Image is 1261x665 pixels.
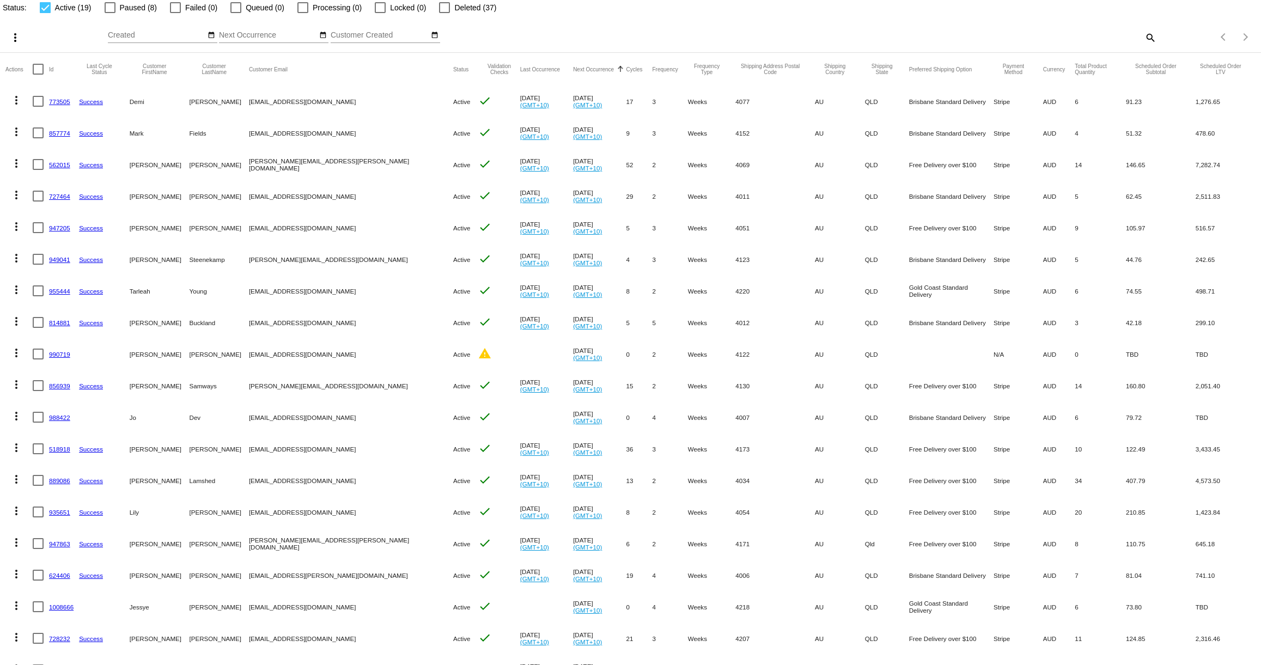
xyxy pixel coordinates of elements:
mat-cell: [PERSON_NAME] [130,243,190,275]
mat-cell: QLD [865,243,909,275]
mat-cell: 4051 [735,212,815,243]
a: (GMT+10) [573,259,602,266]
mat-cell: 4173 [735,433,815,465]
a: 947205 [49,224,70,231]
mat-cell: Weeks [688,370,736,401]
mat-cell: Weeks [688,212,736,243]
mat-cell: [EMAIL_ADDRESS][DOMAIN_NAME] [249,465,453,496]
a: (GMT+10) [520,291,549,298]
mat-cell: AU [815,117,865,149]
button: Change sorting for ShippingState [865,63,899,75]
mat-cell: 9 [626,117,652,149]
a: Success [79,319,103,326]
mat-cell: [DATE] [520,86,573,117]
mat-cell: 5 [626,307,652,338]
button: Change sorting for CustomerEmail [249,66,288,72]
mat-cell: [DATE] [573,149,626,180]
mat-cell: Weeks [688,86,736,117]
mat-cell: Tarleah [130,275,190,307]
button: Change sorting for Subtotal [1126,63,1186,75]
mat-icon: more_vert [10,441,23,454]
a: Success [79,98,103,105]
mat-cell: 6 [1075,275,1126,307]
mat-cell: 9 [1075,212,1126,243]
mat-cell: 122.49 [1126,433,1196,465]
mat-cell: 3 [1075,307,1126,338]
mat-cell: Stripe [994,149,1043,180]
mat-cell: Stripe [994,243,1043,275]
a: (GMT+10) [573,164,602,172]
mat-cell: 498.71 [1196,275,1256,307]
mat-cell: [PERSON_NAME] [130,338,190,370]
mat-cell: 4152 [735,117,815,149]
mat-cell: AUD [1043,117,1075,149]
mat-cell: [DATE] [573,307,626,338]
mat-cell: Young [190,275,249,307]
mat-cell: 14 [1075,149,1126,180]
a: (GMT+10) [573,386,602,393]
a: 856939 [49,382,70,389]
mat-cell: [DATE] [520,149,573,180]
mat-cell: QLD [865,338,909,370]
mat-cell: 6 [1075,86,1126,117]
mat-cell: Brisbane Standard Delivery [909,180,994,212]
mat-cell: 29 [626,180,652,212]
mat-icon: more_vert [10,315,23,328]
mat-cell: [DATE] [520,433,573,465]
mat-cell: Steenekamp [190,243,249,275]
mat-cell: 4077 [735,86,815,117]
a: 988422 [49,414,70,421]
mat-cell: Dev [190,401,249,433]
mat-cell: [PERSON_NAME][EMAIL_ADDRESS][DOMAIN_NAME] [249,370,453,401]
mat-cell: AU [815,401,865,433]
mat-cell: Weeks [688,401,736,433]
mat-cell: Brisbane Standard Delivery [909,307,994,338]
mat-cell: Stripe [994,465,1043,496]
mat-cell: 36 [626,433,652,465]
mat-cell: [DATE] [520,117,573,149]
mat-cell: QLD [865,275,909,307]
mat-cell: [DATE] [520,370,573,401]
mat-cell: 4122 [735,338,815,370]
button: Change sorting for Frequency [652,66,678,72]
mat-cell: QLD [865,370,909,401]
mat-cell: AU [815,338,865,370]
mat-cell: 3 [652,433,687,465]
mat-icon: more_vert [10,125,23,138]
mat-cell: [DATE] [573,243,626,275]
mat-cell: 34 [1075,465,1126,496]
mat-cell: Stripe [994,433,1043,465]
button: Change sorting for LastOccurrenceUtc [520,66,560,72]
mat-icon: more_vert [10,94,23,107]
mat-cell: [DATE] [573,275,626,307]
mat-cell: [EMAIL_ADDRESS][DOMAIN_NAME] [249,401,453,433]
a: 857774 [49,130,70,137]
mat-cell: 242.65 [1196,243,1256,275]
mat-cell: [DATE] [520,275,573,307]
button: Change sorting for CustomerFirstName [130,63,180,75]
mat-cell: 17 [626,86,652,117]
a: Success [79,382,103,389]
mat-cell: 0 [626,338,652,370]
mat-cell: AU [815,465,865,496]
mat-cell: [PERSON_NAME] [130,307,190,338]
mat-cell: [DATE] [520,243,573,275]
mat-cell: N/A [994,338,1043,370]
input: Customer Created [331,31,429,40]
mat-cell: Weeks [688,149,736,180]
mat-cell: AUD [1043,212,1075,243]
a: (GMT+10) [573,291,602,298]
mat-icon: date_range [208,31,215,40]
mat-cell: QLD [865,307,909,338]
mat-cell: 2 [652,180,687,212]
mat-cell: Free Delivery over $100 [909,370,994,401]
mat-icon: date_range [431,31,438,40]
mat-cell: Weeks [688,338,736,370]
mat-cell: [EMAIL_ADDRESS][DOMAIN_NAME] [249,433,453,465]
mat-cell: 4069 [735,149,815,180]
a: 727464 [49,193,70,200]
mat-cell: [EMAIL_ADDRESS][DOMAIN_NAME] [249,275,453,307]
mat-cell: 0 [1075,338,1126,370]
mat-cell: 146.65 [1126,149,1196,180]
mat-cell: [PERSON_NAME] [130,212,190,243]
